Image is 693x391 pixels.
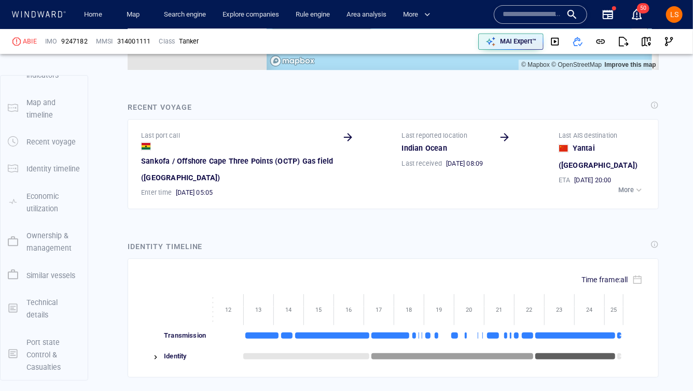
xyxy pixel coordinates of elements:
[664,4,685,25] button: LS
[1,262,88,289] button: Similar vessels
[1,329,88,381] button: Port state Control & Casualties
[573,142,595,154] a: Yantai
[545,307,574,313] div: 23
[1,103,88,113] a: Map and timeline
[557,157,640,173] div: [GEOGRAPHIC_DATA]
[616,183,647,197] button: More
[612,30,635,53] button: Export report
[218,173,220,182] span: )
[1,349,88,359] a: Port state Control & Casualties
[1,137,88,147] a: Recent voyage
[26,269,75,282] p: Similar vessels
[117,37,151,46] div: 314001111
[26,336,80,374] p: Port state Control & Casualties
[1,155,88,182] button: Identity timeline
[114,10,122,26] div: Compliance Activities
[649,344,685,383] iframe: Chat
[53,10,96,26] div: (Still Loading...)
[304,307,334,313] div: 15
[1,128,88,155] button: Recent voyage
[394,312,422,320] a: Mapbox
[23,37,37,46] span: ABIE
[26,190,80,215] p: Economic utilization
[394,307,424,313] div: 18
[128,101,192,113] div: Recent voyage
[504,37,520,53] div: Toggle map information layers
[292,6,334,24] a: Rule engine
[575,307,604,313] div: 24
[45,37,58,46] p: IMO
[61,37,87,46] span: 9247182
[26,229,80,255] p: Ownership & management
[26,96,80,122] p: Map and timeline
[142,306,188,318] a: Mapbox logo
[364,307,394,313] div: 17
[403,9,431,21] span: More
[617,353,627,359] img: svg+xml;base64,PHN2ZyB4bWxucz0iaHR0cDovL3d3dy53My5vcmcvMjAwMC9zdmciIHhtbG5zOnhsaW5rPSJodHRwOi8vd3...
[244,307,273,313] div: 13
[487,37,504,53] div: tooltips.createAOI
[617,332,627,339] img: svg+xml;base64,PHN2ZyB4bWxucz0iaHR0cDovL3d3dy53My5vcmcvMjAwMC9zdmciIHhtbG5zOnhsaW5rPSJodHRwOi8vd3...
[637,3,649,13] span: 50
[430,37,456,53] button: Export vessel information
[1,89,88,129] button: Map and timeline
[484,307,514,313] div: 21
[80,6,107,24] a: Home
[399,6,439,24] button: More
[77,6,110,24] button: Home
[141,131,180,140] p: Last port call
[589,30,612,53] button: Get link
[635,30,658,53] button: View on map
[658,30,681,53] button: Visual Link Analysis
[218,6,283,24] a: Explore companies
[566,30,589,53] button: Add to vessel list
[402,131,467,140] p: Last reported location
[559,161,561,169] span: (
[670,10,678,19] span: LS
[141,173,144,182] span: (
[26,136,76,148] p: Recent voyage
[144,290,187,301] div: 300km
[446,159,483,168] span: [DATE] 08:09
[118,6,151,24] button: Map
[605,307,623,313] div: 25
[274,307,303,313] div: 14
[122,6,147,24] a: Map
[128,240,202,253] div: Identity timeline
[515,307,544,313] div: 22
[581,276,628,284] span: Time frame:
[1,164,88,173] a: Identity timeline
[342,6,391,24] button: Area analysis
[159,37,175,46] p: Class
[139,169,223,186] div: [GEOGRAPHIC_DATA]
[176,188,213,197] span: [DATE] 05:05
[1,183,88,223] button: Economic utilization
[160,6,210,24] a: Search engine
[1,303,88,313] a: Technical details
[424,307,454,313] div: 19
[1,270,88,280] a: Similar vessels
[400,140,449,156] div: Indian Ocean
[454,307,484,313] div: 20
[456,37,472,53] div: Focus on vessel path
[179,37,199,46] div: Tanker
[26,296,80,322] p: Technical details
[161,346,214,367] div: Identity
[178,263,223,279] div: [DATE] - [DATE]
[487,37,504,53] button: Create an AOI.
[161,325,214,346] div: Transmission
[635,161,637,169] span: )
[141,188,172,197] p: Enter time
[629,6,645,23] a: 50
[620,276,628,284] span: all
[26,163,80,175] p: Identity timeline
[1,222,88,262] button: Ownership & management
[544,30,566,53] button: Download video
[141,142,151,150] div: Ghana
[334,307,364,313] div: 16
[5,10,51,26] div: Activity timeline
